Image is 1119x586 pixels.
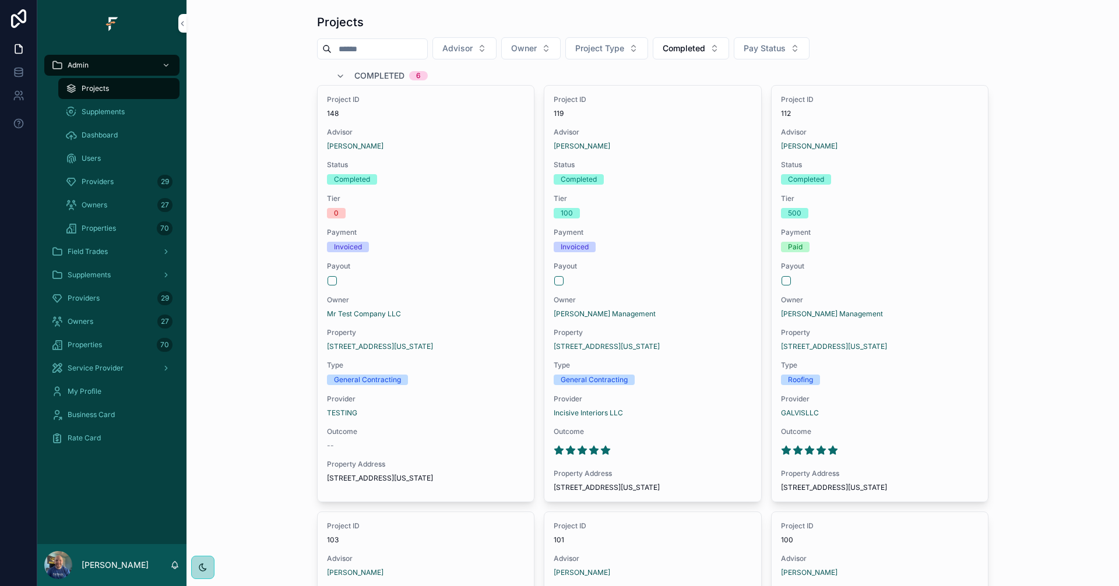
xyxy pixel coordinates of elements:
span: Tier [554,194,751,203]
a: Mr Test Company LLC [327,309,401,319]
span: Outcome [327,427,525,436]
span: [PERSON_NAME] [327,568,383,577]
a: Properties70 [44,334,180,355]
span: Properties [68,340,102,350]
a: My Profile [44,381,180,402]
a: Owners27 [44,311,180,332]
div: 70 [157,221,173,235]
span: Field Trades [68,247,108,256]
button: Select Button [565,37,648,59]
span: Advisor [554,128,751,137]
a: Providers29 [44,288,180,309]
button: Select Button [653,37,729,59]
a: Owners27 [58,195,180,216]
span: Payout [554,262,751,271]
span: Status [327,160,525,170]
span: GALVISLLC [781,408,819,418]
a: Incisive Interiors LLC [554,408,623,418]
span: [PERSON_NAME] [327,142,383,151]
span: [STREET_ADDRESS][US_STATE] [327,474,525,483]
div: 500 [788,208,801,218]
span: Advisor [327,554,525,563]
span: Type [781,361,979,370]
div: 100 [561,208,573,218]
span: Owners [68,317,93,326]
span: 103 [327,535,525,545]
span: Supplements [82,107,125,117]
span: Advisor [781,128,979,137]
a: [PERSON_NAME] Management [781,309,883,319]
h1: Projects [317,14,364,30]
span: Supplements [68,270,111,280]
a: Project ID148Advisor[PERSON_NAME]StatusCompletedTier0PaymentInvoicedPayoutOwnerMr Test Company LL... [317,85,534,502]
span: Payment [327,228,525,237]
span: Type [327,361,525,370]
span: Admin [68,61,89,70]
div: General Contracting [334,375,401,385]
a: [PERSON_NAME] [554,568,610,577]
span: Property [327,328,525,337]
span: Rate Card [68,433,101,443]
a: Project ID112Advisor[PERSON_NAME]StatusCompletedTier500PaymentPaidPayoutOwner[PERSON_NAME] Manage... [771,85,988,502]
span: Advisor [327,128,525,137]
span: [PERSON_NAME] [781,142,838,151]
span: Advisor [554,554,751,563]
div: Completed [561,174,597,185]
a: Supplements [44,264,180,285]
a: TESTING [327,408,357,418]
div: 29 [157,291,173,305]
div: Completed [788,174,824,185]
span: Advisor [442,43,473,54]
span: Status [781,160,979,170]
span: Project ID [554,95,751,104]
a: [PERSON_NAME] [554,142,610,151]
span: Provider [554,394,751,404]
span: Property [554,328,751,337]
a: Properties70 [58,218,180,239]
span: 100 [781,535,979,545]
a: Rate Card [44,428,180,449]
span: Pay Status [744,43,786,54]
span: Project ID [781,95,979,104]
span: [STREET_ADDRESS][US_STATE] [781,342,887,351]
span: Property Address [327,460,525,469]
span: Service Provider [68,363,124,373]
span: Outcome [554,427,751,436]
span: 119 [554,109,751,118]
span: Providers [68,294,100,303]
div: Invoiced [561,242,589,252]
span: Advisor [781,554,979,563]
span: Status [554,160,751,170]
span: [PERSON_NAME] Management [554,309,656,319]
span: Project ID [554,521,751,531]
span: Tier [781,194,979,203]
div: 29 [157,175,173,189]
div: 70 [157,338,173,352]
span: Users [82,154,101,163]
a: Project ID119Advisor[PERSON_NAME]StatusCompletedTier100PaymentInvoicedPayoutOwner[PERSON_NAME] Ma... [544,85,761,502]
span: [PERSON_NAME] [781,568,838,577]
a: [STREET_ADDRESS][US_STATE] [554,342,660,351]
span: Project ID [327,521,525,531]
span: Payout [327,262,525,271]
span: Owner [554,295,751,305]
span: Payment [781,228,979,237]
span: Property Address [781,469,979,478]
img: App logo [103,14,121,33]
a: [STREET_ADDRESS][US_STATE] [327,342,433,351]
a: Dashboard [58,125,180,146]
div: General Contracting [561,375,628,385]
span: [STREET_ADDRESS][US_STATE] [554,483,751,492]
div: Roofing [788,375,813,385]
a: Field Trades [44,241,180,262]
span: Owner [781,295,979,305]
div: scrollable content [37,47,186,464]
a: Service Provider [44,358,180,379]
button: Select Button [501,37,561,59]
a: Providers29 [58,171,180,192]
div: Completed [334,174,370,185]
span: Providers [82,177,114,186]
